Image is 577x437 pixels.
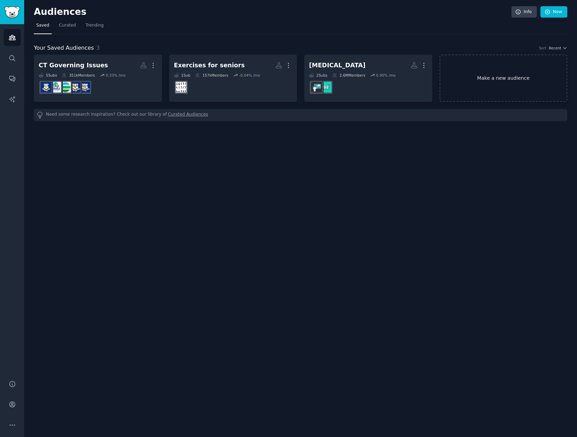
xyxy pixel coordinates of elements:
[4,6,20,18] img: GummySearch logo
[511,6,537,18] a: Info
[83,20,106,34] a: Trending
[540,6,567,18] a: New
[309,73,327,78] div: 2 Sub s
[60,82,71,93] img: Eversource_CT
[376,73,396,78] div: 0.90 % /mo
[36,22,49,29] span: Saved
[239,73,260,78] div: -0.04 % /mo
[174,61,245,70] div: Exercises for seniors
[39,73,57,78] div: 5 Sub s
[70,82,80,93] img: Connecticut_Politics
[440,55,568,102] a: Make a new audience
[39,61,108,70] div: CT Governing Issues
[41,82,51,93] img: Connecticut
[79,82,90,93] img: ConnecticutSucks
[34,109,567,121] div: Need some research inspiration? Check out our library of
[96,45,100,51] span: 3
[176,82,186,93] img: Exercise
[311,82,322,93] img: ADHD
[34,20,52,34] a: Saved
[50,82,61,93] img: Norwalk_Ct
[304,55,432,102] a: [MEDICAL_DATA]2Subs2.6MMembers0.90% /moadhdwomenADHD
[169,55,297,102] a: Exercises for seniors1Sub157kMembers-0.04% /moExercise
[57,20,78,34] a: Curated
[86,22,104,29] span: Trending
[195,73,228,78] div: 157k Members
[321,82,331,93] img: adhdwomen
[62,73,95,78] div: 351k Members
[106,73,125,78] div: 0.33 % /mo
[549,46,567,50] button: Recent
[34,44,94,52] span: Your Saved Audiences
[539,46,547,50] div: Sort
[34,7,511,18] h2: Audiences
[168,111,208,119] a: Curated Audiences
[59,22,76,29] span: Curated
[174,73,191,78] div: 1 Sub
[309,61,366,70] div: [MEDICAL_DATA]
[332,73,365,78] div: 2.6M Members
[549,46,561,50] span: Recent
[34,55,162,102] a: CT Governing Issues5Subs351kMembers0.33% /moConnecticutSucksConnecticut_PoliticsEversource_CTNorw...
